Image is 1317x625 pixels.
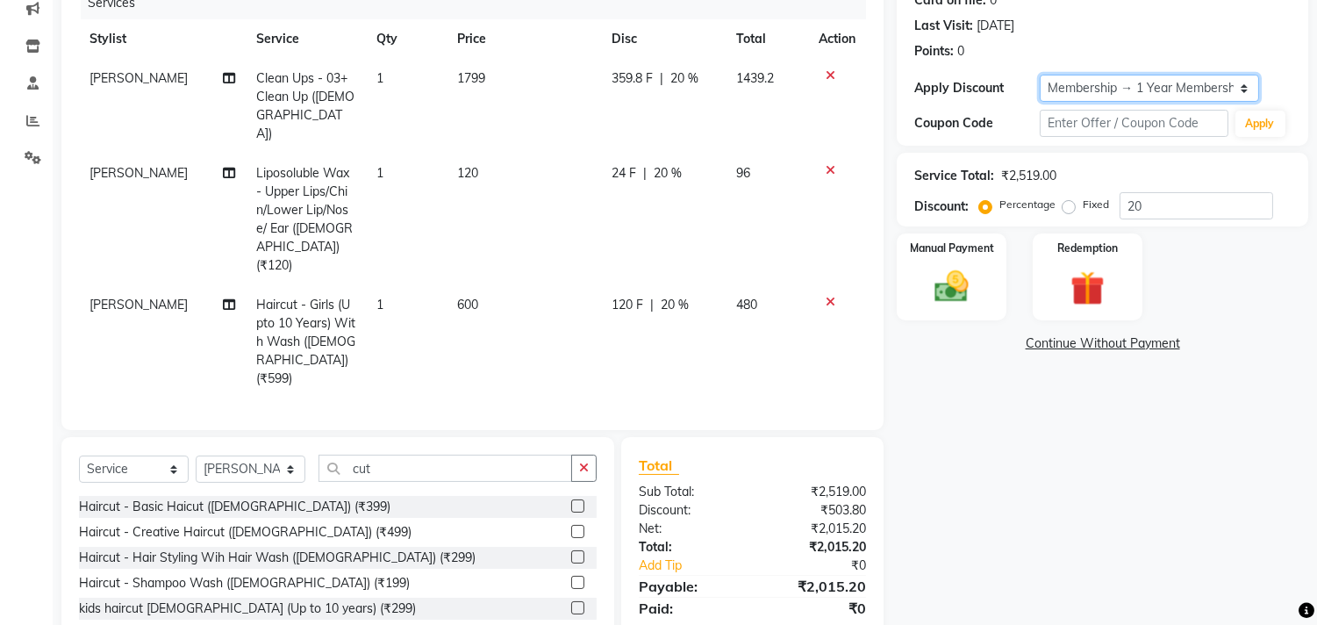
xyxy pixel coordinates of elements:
[736,165,750,181] span: 96
[366,19,447,59] th: Qty
[376,165,383,181] span: 1
[626,576,753,597] div: Payable:
[1001,167,1056,185] div: ₹2,519.00
[89,297,188,312] span: [PERSON_NAME]
[914,42,954,61] div: Points:
[644,164,648,183] span: |
[1083,197,1109,212] label: Fixed
[626,483,753,501] div: Sub Total:
[655,164,683,183] span: 20 %
[1235,111,1285,137] button: Apply
[662,296,690,314] span: 20 %
[447,19,602,59] th: Price
[753,576,880,597] div: ₹2,015.20
[376,70,383,86] span: 1
[79,498,390,516] div: Haircut - Basic Haicut ([DEMOGRAPHIC_DATA]) (₹399)
[736,70,774,86] span: 1439.2
[246,19,367,59] th: Service
[319,455,572,482] input: Search or Scan
[457,70,485,86] span: 1799
[612,164,637,183] span: 24 F
[256,165,353,273] span: Liposoluble Wax - Upper Lips/Chin/Lower Lip/Nose/ Ear ([DEMOGRAPHIC_DATA]) (₹120)
[671,69,699,88] span: 20 %
[914,167,994,185] div: Service Total:
[736,297,757,312] span: 480
[626,538,753,557] div: Total:
[977,17,1014,35] div: [DATE]
[639,456,679,475] span: Total
[1057,241,1118,256] label: Redemption
[89,70,188,86] span: [PERSON_NAME]
[457,297,478,312] span: 600
[661,69,664,88] span: |
[900,334,1305,353] a: Continue Without Payment
[79,19,246,59] th: Stylist
[79,600,416,618] div: kids haircut [DEMOGRAPHIC_DATA] (Up to 10 years) (₹299)
[612,69,654,88] span: 359.8 F
[626,598,753,619] div: Paid:
[376,297,383,312] span: 1
[256,70,354,141] span: Clean Ups - 03+ Clean Up ([DEMOGRAPHIC_DATA])
[256,297,355,386] span: Haircut - Girls (Upto 10 Years) With Wash ([DEMOGRAPHIC_DATA]) (₹599)
[626,520,753,538] div: Net:
[910,241,994,256] label: Manual Payment
[726,19,809,59] th: Total
[612,296,644,314] span: 120 F
[914,198,969,216] div: Discount:
[626,557,774,575] a: Add Tip
[924,267,979,306] img: _cash.svg
[753,538,880,557] div: ₹2,015.20
[914,17,973,35] div: Last Visit:
[626,501,753,520] div: Discount:
[753,483,880,501] div: ₹2,519.00
[957,42,964,61] div: 0
[89,165,188,181] span: [PERSON_NAME]
[457,165,478,181] span: 120
[79,523,412,542] div: Haircut - Creative Haircut ([DEMOGRAPHIC_DATA]) (₹499)
[999,197,1056,212] label: Percentage
[753,520,880,538] div: ₹2,015.20
[79,549,476,567] div: Haircut - Hair Styling Wih Hair Wash ([DEMOGRAPHIC_DATA]) (₹299)
[79,574,410,593] div: Haircut - Shampoo Wash ([DEMOGRAPHIC_DATA]) (₹199)
[914,79,1040,97] div: Apply Discount
[1040,110,1228,137] input: Enter Offer / Coupon Code
[651,296,655,314] span: |
[1060,267,1115,310] img: _gift.svg
[602,19,726,59] th: Disc
[774,557,880,575] div: ₹0
[808,19,866,59] th: Action
[914,114,1040,133] div: Coupon Code
[753,598,880,619] div: ₹0
[753,501,880,520] div: ₹503.80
